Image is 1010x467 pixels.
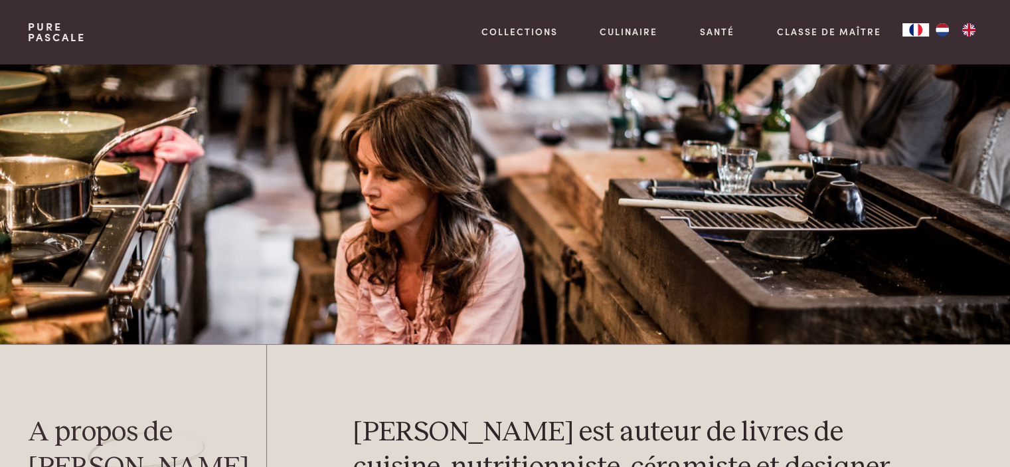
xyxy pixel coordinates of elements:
ul: Language list [929,23,982,37]
a: Classe de maître [777,25,881,39]
a: EN [956,23,982,37]
a: Santé [700,25,734,39]
div: Language [902,23,929,37]
aside: Language selected: Français [902,23,982,37]
a: NL [929,23,956,37]
a: PurePascale [28,21,86,43]
a: Culinaire [600,25,657,39]
a: FR [902,23,929,37]
a: Collections [481,25,558,39]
